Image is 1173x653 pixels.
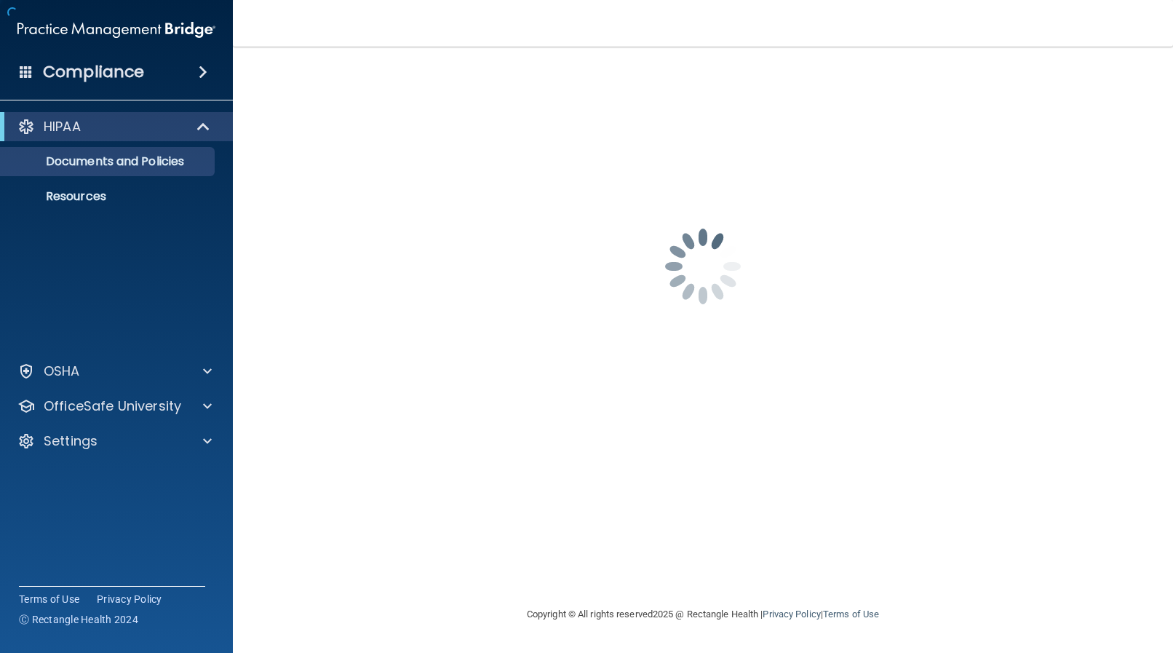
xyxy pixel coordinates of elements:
a: Privacy Policy [97,592,162,606]
div: Copyright © All rights reserved 2025 @ Rectangle Health | | [437,591,969,638]
a: Privacy Policy [763,609,820,620]
span: Ⓒ Rectangle Health 2024 [19,612,138,627]
h4: Compliance [43,62,144,82]
a: Terms of Use [19,592,79,606]
a: Terms of Use [823,609,879,620]
img: PMB logo [17,15,215,44]
p: OSHA [44,363,80,380]
p: Settings [44,432,98,450]
p: Documents and Policies [9,154,208,169]
p: OfficeSafe University [44,397,181,415]
p: HIPAA [44,118,81,135]
a: Settings [17,432,212,450]
img: spinner.e123f6fc.gif [630,194,776,339]
a: OSHA [17,363,212,380]
a: OfficeSafe University [17,397,212,415]
a: HIPAA [17,118,211,135]
p: Resources [9,189,208,204]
